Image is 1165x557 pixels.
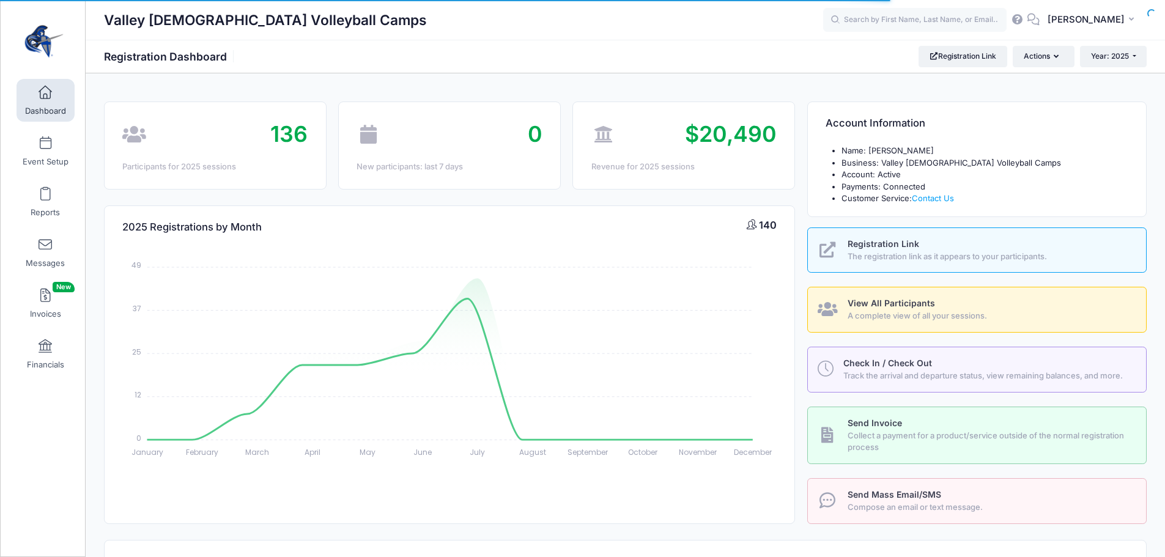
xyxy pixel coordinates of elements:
[807,407,1147,464] a: Send Invoice Collect a payment for a product/service outside of the normal registration process
[136,432,141,443] tspan: 0
[628,447,658,457] tspan: October
[17,180,75,223] a: Reports
[132,346,141,356] tspan: 25
[27,360,64,370] span: Financials
[1013,46,1074,67] button: Actions
[1048,13,1125,26] span: [PERSON_NAME]
[734,447,772,457] tspan: December
[30,309,61,319] span: Invoices
[245,447,269,457] tspan: March
[360,447,375,457] tspan: May
[807,347,1147,393] a: Check In / Check Out Track the arrival and departure status, view remaining balances, and more.
[848,430,1133,454] span: Collect a payment for a product/service outside of the normal registration process
[413,447,432,457] tspan: June
[104,6,427,34] h1: Valley [DEMOGRAPHIC_DATA] Volleyball Camps
[841,181,1128,193] li: Payments: Connected
[186,447,218,457] tspan: February
[848,310,1133,322] span: A complete view of all your sessions.
[848,298,935,308] span: View All Participants
[17,130,75,172] a: Event Setup
[23,157,68,167] span: Event Setup
[1091,51,1129,61] span: Year: 2025
[841,169,1128,181] li: Account: Active
[21,19,67,65] img: Valley Christian Volleyball Camps
[568,447,608,457] tspan: September
[17,333,75,375] a: Financials
[848,418,902,428] span: Send Invoice
[912,193,954,203] a: Contact Us
[807,227,1147,273] a: Registration Link The registration link as it appears to your participants.
[848,489,941,500] span: Send Mass Email/SMS
[848,251,1133,263] span: The registration link as it appears to your participants.
[131,260,141,270] tspan: 49
[1040,6,1147,34] button: [PERSON_NAME]
[843,370,1132,382] span: Track the arrival and departure status, view remaining balances, and more.
[843,358,932,368] span: Check In / Check Out
[685,120,777,147] span: $20,490
[357,161,542,173] div: New participants: last 7 days
[807,287,1147,333] a: View All Participants A complete view of all your sessions.
[470,447,486,457] tspan: July
[17,282,75,325] a: InvoicesNew
[528,120,542,147] span: 0
[53,282,75,292] span: New
[1,13,86,71] a: Valley Christian Volleyball Camps
[807,478,1147,524] a: Send Mass Email/SMS Compose an email or text message.
[823,8,1007,32] input: Search by First Name, Last Name, or Email...
[519,447,546,457] tspan: August
[17,231,75,274] a: Messages
[841,157,1128,169] li: Business: Valley [DEMOGRAPHIC_DATA] Volleyball Camps
[841,193,1128,205] li: Customer Service:
[305,447,320,457] tspan: April
[919,46,1007,67] a: Registration Link
[135,389,141,400] tspan: 12
[270,120,308,147] span: 136
[31,207,60,218] span: Reports
[104,50,237,63] h1: Registration Dashboard
[25,106,66,116] span: Dashboard
[122,210,262,245] h4: 2025 Registrations by Month
[848,501,1133,514] span: Compose an email or text message.
[1080,46,1147,67] button: Year: 2025
[841,145,1128,157] li: Name: [PERSON_NAME]
[759,219,777,231] span: 140
[826,106,925,141] h4: Account Information
[591,161,777,173] div: Revenue for 2025 sessions
[122,161,308,173] div: Participants for 2025 sessions
[848,238,919,249] span: Registration Link
[131,447,163,457] tspan: January
[17,79,75,122] a: Dashboard
[26,258,65,268] span: Messages
[133,303,141,314] tspan: 37
[679,447,717,457] tspan: November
